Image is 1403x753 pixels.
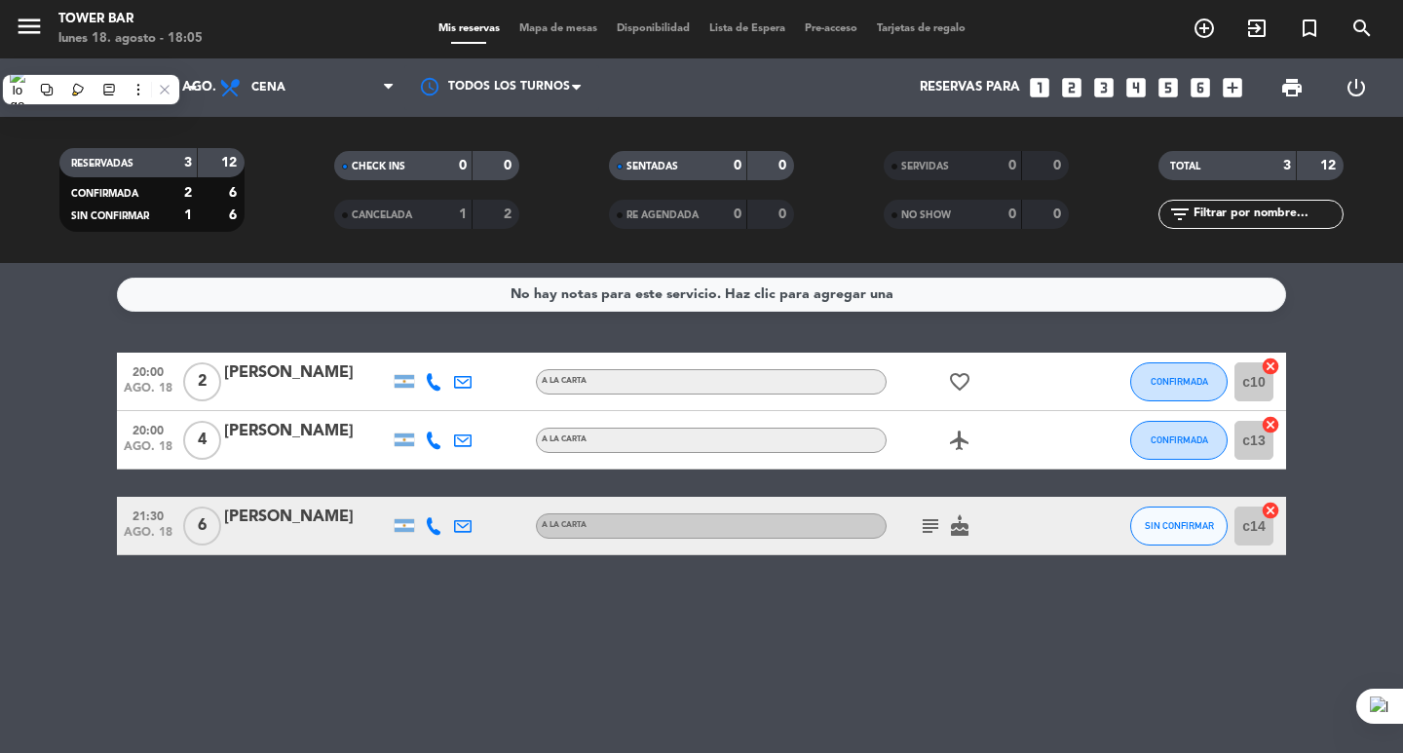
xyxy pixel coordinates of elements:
strong: 0 [734,207,741,221]
span: Disponibilidad [607,23,700,34]
strong: 0 [504,159,515,172]
i: filter_list [1168,203,1192,226]
div: LOG OUT [1324,58,1388,117]
strong: 0 [778,207,790,221]
span: 20:00 [124,418,172,440]
span: 6 [183,507,221,546]
i: favorite_border [948,370,971,394]
i: cancel [1261,415,1280,434]
span: Cena [251,81,285,94]
div: [PERSON_NAME] [224,360,390,386]
strong: 1 [184,208,192,222]
span: ago. 18 [124,440,172,463]
i: [DATE] [15,66,118,109]
span: Tarjetas de regalo [867,23,975,34]
span: 20:00 [124,359,172,382]
span: SERVIDAS [901,162,949,171]
i: search [1350,17,1374,40]
strong: 6 [229,186,241,200]
i: airplanemode_active [948,429,971,452]
span: Lista de Espera [700,23,795,34]
strong: 0 [1053,207,1065,221]
span: CONFIRMADA [1151,434,1208,445]
div: Tower Bar [58,10,203,29]
span: ago. 18 [124,382,172,404]
div: No hay notas para este servicio. Haz clic para agregar una [511,283,893,306]
span: Mapa de mesas [510,23,607,34]
span: A LA CARTA [542,435,587,443]
strong: 0 [1008,159,1016,172]
div: [PERSON_NAME] [224,419,390,444]
span: RESERVADAS [71,159,133,169]
span: SIN CONFIRMAR [1145,520,1214,531]
span: CONFIRMADA [1151,376,1208,387]
span: TOTAL [1170,162,1200,171]
strong: 2 [504,207,515,221]
span: A LA CARTA [542,377,587,385]
strong: 1 [459,207,467,221]
strong: 3 [184,156,192,169]
span: SIN CONFIRMAR [71,211,149,221]
i: arrow_drop_down [181,76,205,99]
i: power_settings_new [1345,76,1368,99]
span: NO SHOW [901,210,951,220]
strong: 0 [1053,159,1065,172]
span: Reservas para [920,80,1020,95]
strong: 2 [184,186,192,200]
strong: 0 [734,159,741,172]
i: looks_3 [1091,75,1117,100]
strong: 0 [459,159,467,172]
span: A LA CARTA [542,521,587,529]
button: CONFIRMADA [1130,421,1228,460]
i: looks_two [1059,75,1084,100]
button: menu [15,12,44,48]
i: cancel [1261,357,1280,376]
span: print [1280,76,1304,99]
i: looks_6 [1188,75,1213,100]
i: exit_to_app [1245,17,1269,40]
span: RE AGENDADA [626,210,699,220]
strong: 12 [1320,159,1340,172]
i: looks_4 [1123,75,1149,100]
span: CONFIRMADA [71,189,138,199]
span: ago. 18 [124,526,172,548]
i: cancel [1261,501,1280,520]
i: menu [15,12,44,41]
span: 4 [183,421,221,460]
span: 21:30 [124,504,172,526]
button: CONFIRMADA [1130,362,1228,401]
button: SIN CONFIRMAR [1130,507,1228,546]
i: subject [919,514,942,538]
span: 2 [183,362,221,401]
span: Mis reservas [429,23,510,34]
span: CHECK INS [352,162,405,171]
strong: 0 [1008,207,1016,221]
i: add_circle_outline [1193,17,1216,40]
div: lunes 18. agosto - 18:05 [58,29,203,49]
i: looks_one [1027,75,1052,100]
strong: 6 [229,208,241,222]
div: [PERSON_NAME] [224,505,390,530]
span: SENTADAS [626,162,678,171]
i: looks_5 [1156,75,1181,100]
span: Pre-acceso [795,23,867,34]
i: turned_in_not [1298,17,1321,40]
span: CANCELADA [352,210,412,220]
strong: 0 [778,159,790,172]
i: cake [948,514,971,538]
input: Filtrar por nombre... [1192,204,1343,225]
i: add_box [1220,75,1245,100]
strong: 12 [221,156,241,169]
strong: 3 [1283,159,1291,172]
